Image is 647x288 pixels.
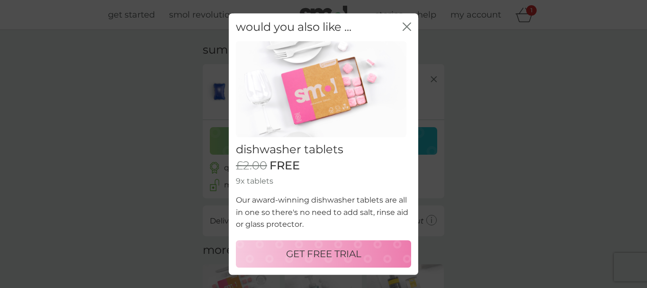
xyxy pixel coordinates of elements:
[270,159,300,173] span: FREE
[286,246,361,261] p: GET FREE TRIAL
[236,240,411,268] button: GET FREE TRIAL
[403,22,411,32] button: close
[236,159,267,173] span: £2.00
[236,20,351,34] h2: would you also like ...
[236,143,411,157] h2: dishwasher tablets
[236,175,411,187] p: 9x tablets
[236,194,411,231] p: Our award-winning dishwasher tablets are all in one so there's no need to add salt, rinse aid or ...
